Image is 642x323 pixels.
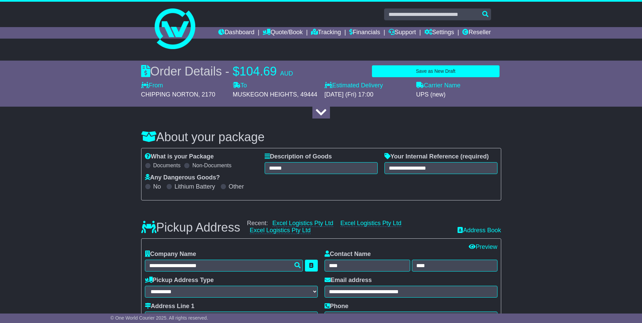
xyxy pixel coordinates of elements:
a: Tracking [311,27,341,39]
a: Preview [469,243,497,250]
label: Contact Name [325,251,371,258]
label: Other [229,183,244,191]
a: Dashboard [218,27,254,39]
span: AUD [280,70,293,77]
a: Address Book [458,227,501,234]
div: UPS (new) [416,91,501,99]
label: Address Line 1 [145,303,195,310]
label: Company Name [145,251,196,258]
label: Email address [325,277,372,284]
span: 104.69 [240,64,277,78]
a: Quote/Book [263,27,303,39]
span: , 2170 [198,91,215,98]
a: Settings [424,27,454,39]
label: From [141,82,163,89]
div: Order Details - [141,64,293,79]
a: Excel Logistics Pty Ltd [272,220,333,227]
h3: Pickup Address [141,221,240,234]
label: Carrier Name [416,82,461,89]
span: $ [233,64,240,78]
span: © One World Courier 2025. All rights reserved. [110,315,208,321]
h3: About your package [141,130,501,144]
label: Lithium Battery [175,183,215,191]
div: [DATE] (Fri) 17:00 [325,91,409,99]
span: MUSKEGON HEIGHTS [233,91,297,98]
label: To [233,82,247,89]
label: Documents [153,162,181,169]
label: No [153,183,161,191]
label: Phone [325,303,349,310]
label: Description of Goods [265,153,332,160]
button: Save as New Draft [372,65,499,77]
a: Excel Logistics Pty Ltd [250,227,311,234]
div: Recent: [247,220,451,234]
a: Financials [349,27,380,39]
label: Your Internal Reference (required) [384,153,489,160]
span: , 49444 [297,91,317,98]
a: Reseller [462,27,491,39]
a: Excel Logistics Pty Ltd [340,220,401,227]
label: What is your Package [145,153,214,160]
label: Pickup Address Type [145,277,214,284]
a: Support [389,27,416,39]
label: Estimated Delivery [325,82,409,89]
span: CHIPPING NORTON [141,91,198,98]
label: Non-Documents [192,162,231,169]
label: Any Dangerous Goods? [145,174,220,181]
